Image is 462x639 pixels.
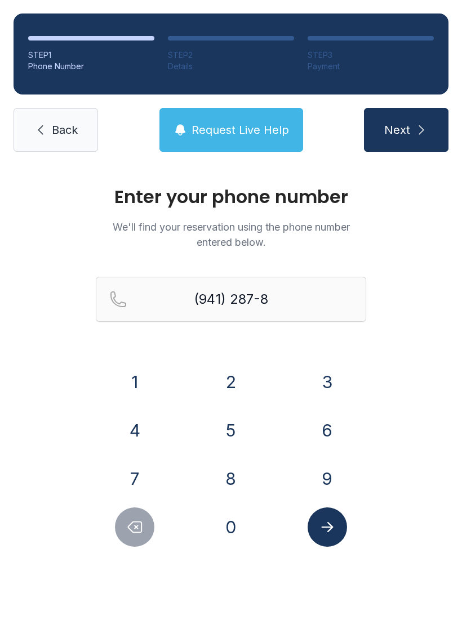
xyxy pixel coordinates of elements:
button: 9 [308,459,347,498]
button: 8 [211,459,251,498]
button: 3 [308,362,347,402]
h1: Enter your phone number [96,188,366,206]
div: Details [168,61,294,72]
span: Request Live Help [192,122,289,138]
button: 4 [115,411,154,450]
button: 1 [115,362,154,402]
div: STEP 2 [168,49,294,61]
button: 5 [211,411,251,450]
span: Next [384,122,410,138]
div: STEP 3 [308,49,434,61]
button: 6 [308,411,347,450]
button: Delete number [115,507,154,547]
div: STEP 1 [28,49,154,61]
button: 0 [211,507,251,547]
button: Submit lookup form [308,507,347,547]
div: Phone Number [28,61,154,72]
button: 2 [211,362,251,402]
span: Back [52,122,78,138]
input: Reservation phone number [96,277,366,322]
p: We'll find your reservation using the phone number entered below. [96,219,366,250]
div: Payment [308,61,434,72]
button: 7 [115,459,154,498]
